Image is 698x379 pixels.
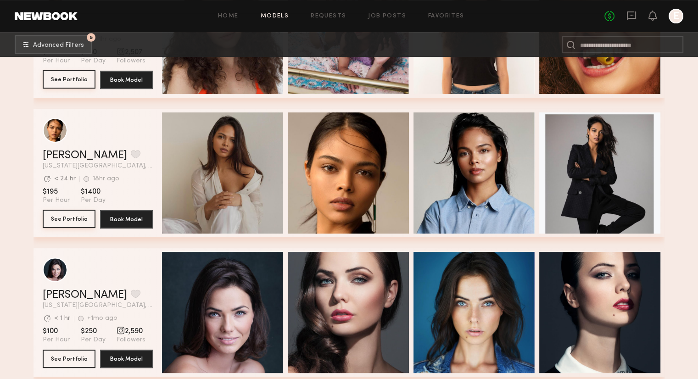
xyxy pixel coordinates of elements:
span: [US_STATE][GEOGRAPHIC_DATA], [GEOGRAPHIC_DATA] [43,302,153,309]
a: E [669,9,683,23]
span: $100 [43,327,70,336]
span: Per Day [81,196,106,205]
span: Followers [117,57,145,65]
span: 2,590 [117,327,145,336]
span: Advanced Filters [33,42,84,49]
button: 5Advanced Filters [15,35,92,54]
span: 5 [90,35,93,39]
span: Followers [117,336,145,344]
button: See Portfolio [43,70,95,89]
span: [US_STATE][GEOGRAPHIC_DATA], [GEOGRAPHIC_DATA] [43,163,153,169]
span: Per Hour [43,196,70,205]
span: Per Day [81,336,106,344]
button: Book Model [100,350,153,368]
div: < 24 hr [54,176,76,182]
div: +1mo ago [87,315,117,322]
a: Favorites [428,13,464,19]
span: $1400 [81,187,106,196]
a: Models [261,13,289,19]
div: < 1 hr [54,315,70,322]
div: 18hr ago [93,176,119,182]
button: Book Model [100,71,153,89]
button: See Portfolio [43,350,95,368]
button: Book Model [100,210,153,229]
span: $250 [81,327,106,336]
span: Per Hour [43,336,70,344]
a: Job Posts [368,13,406,19]
a: Home [218,13,239,19]
a: See Portfolio [43,71,95,89]
span: $195 [43,187,70,196]
button: See Portfolio [43,210,95,228]
a: [PERSON_NAME] [43,150,127,161]
a: Requests [311,13,346,19]
span: Per Day [81,57,106,65]
span: Per Hour [43,57,70,65]
a: [PERSON_NAME] [43,290,127,301]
